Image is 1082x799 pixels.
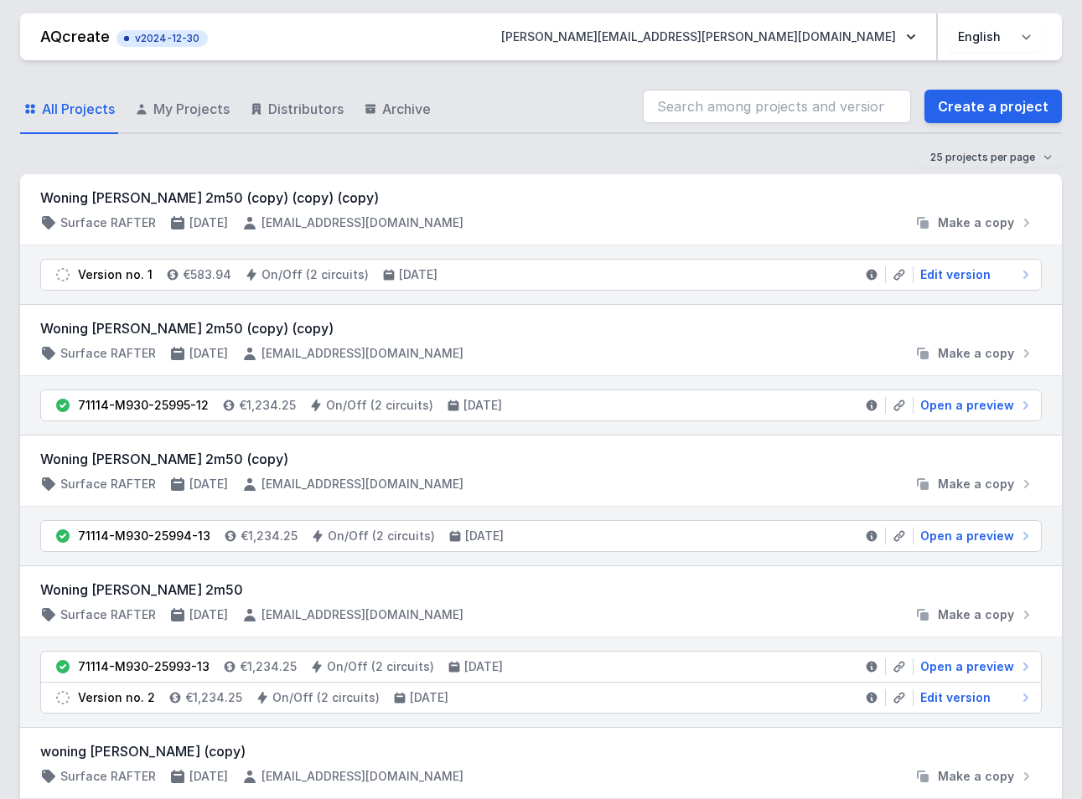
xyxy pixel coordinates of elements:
span: v2024-12-30 [125,32,199,45]
h4: On/Off (2 circuits) [328,528,435,544]
button: Make a copy [908,345,1042,362]
a: Open a preview [914,528,1034,544]
h4: [DATE] [465,528,504,544]
h4: Surface RAFTER [60,345,156,362]
h4: On/Off (2 circuits) [261,266,369,283]
button: Make a copy [908,214,1042,231]
h4: On/Off (2 circuits) [326,397,433,414]
h4: [DATE] [399,266,437,283]
h4: On/Off (2 circuits) [327,658,434,675]
h4: [EMAIL_ADDRESS][DOMAIN_NAME] [261,476,463,492]
a: My Projects [132,85,233,134]
a: Open a preview [914,397,1034,414]
button: v2024-12-30 [116,27,208,47]
a: Create a project [924,90,1062,123]
h4: [DATE] [464,658,503,675]
span: Make a copy [938,606,1014,623]
h4: [EMAIL_ADDRESS][DOMAIN_NAME] [261,768,463,785]
div: Version no. 1 [78,266,153,283]
h3: Woning [PERSON_NAME] 2m50 (copy) [40,449,1042,469]
h4: €1,234.25 [239,397,296,414]
h4: Surface RAFTER [60,476,156,492]
span: Open a preview [920,528,1014,544]
h4: [DATE] [189,476,228,492]
h4: [DATE] [189,214,228,231]
button: Make a copy [908,606,1042,623]
a: Open a preview [914,658,1034,675]
img: draft.svg [54,266,71,283]
span: Edit version [920,266,991,283]
div: 71114-M930-25993-13 [78,658,210,675]
h4: [EMAIL_ADDRESS][DOMAIN_NAME] [261,214,463,231]
h4: [DATE] [189,345,228,362]
h4: [DATE] [463,397,502,414]
h4: €1,234.25 [240,658,297,675]
h3: Woning [PERSON_NAME] 2m50 [40,580,1042,600]
a: Edit version [914,689,1034,706]
h4: €1,234.25 [185,689,242,706]
h4: €583.94 [183,266,231,283]
h4: [EMAIL_ADDRESS][DOMAIN_NAME] [261,606,463,623]
div: Version no. 2 [78,689,155,706]
a: Edit version [914,266,1034,283]
select: Choose language [948,22,1042,52]
input: Search among projects and versions... [643,90,911,123]
span: Edit version [920,689,991,706]
a: Archive [360,85,434,134]
span: Distributors [268,99,344,119]
span: Make a copy [938,768,1014,785]
span: Archive [382,99,431,119]
a: All Projects [20,85,118,134]
button: Make a copy [908,476,1042,492]
a: Distributors [246,85,347,134]
h4: [EMAIL_ADDRESS][DOMAIN_NAME] [261,345,463,362]
span: Open a preview [920,658,1014,675]
span: Make a copy [938,214,1014,231]
h4: [DATE] [189,768,228,785]
span: All Projects [42,99,115,119]
h4: Surface RAFTER [60,768,156,785]
a: AQcreate [40,28,110,45]
h4: On/Off (2 circuits) [272,689,380,706]
button: [PERSON_NAME][EMAIL_ADDRESS][PERSON_NAME][DOMAIN_NAME] [488,22,929,52]
h4: Surface RAFTER [60,606,156,623]
h3: woning [PERSON_NAME] (copy) [40,741,1042,761]
div: 71114-M930-25995-12 [78,397,209,414]
h4: [DATE] [410,689,448,706]
button: Make a copy [908,768,1042,785]
span: My Projects [153,99,230,119]
h3: Woning [PERSON_NAME] 2m50 (copy) (copy) (copy) [40,188,1042,208]
span: Make a copy [938,476,1014,492]
h4: €1,234.25 [241,528,298,544]
h4: [DATE] [189,606,228,623]
span: Make a copy [938,345,1014,362]
span: Open a preview [920,397,1014,414]
div: 71114-M930-25994-13 [78,528,210,544]
h4: Surface RAFTER [60,214,156,231]
h3: Woning [PERSON_NAME] 2m50 (copy) (copy) [40,318,1042,338]
img: draft.svg [54,689,71,706]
